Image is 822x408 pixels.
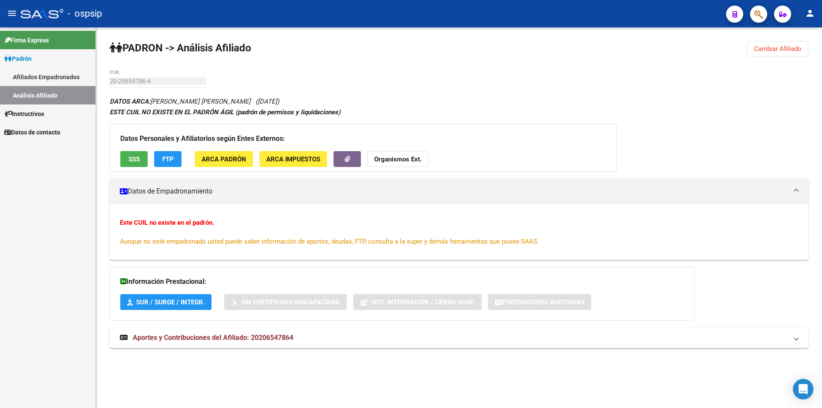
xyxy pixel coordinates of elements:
span: ARCA Impuestos [266,155,320,163]
span: Instructivos [4,109,44,119]
mat-panel-title: Datos de Empadronamiento [120,187,788,196]
span: Prestaciones Auditadas [502,298,584,306]
span: ARCA Padrón [202,155,246,163]
button: ARCA Padrón [195,151,253,167]
button: Organismos Ext. [367,151,429,167]
button: Cambiar Afiliado [747,41,808,57]
button: SSS [120,151,148,167]
span: Padrón [4,54,32,63]
span: - ospsip [68,4,102,23]
span: Aunque no esté empadronado usted puede saber información de aportes, deudas, FTP, consulta a la s... [120,238,539,245]
button: Prestaciones Auditadas [488,294,591,310]
button: Not. Internacion / Censo Hosp. [353,294,482,310]
span: FTP [162,155,174,163]
span: SUR / SURGE / INTEGR. [136,298,205,306]
button: FTP [154,151,182,167]
strong: Este CUIL no existe en el padrón. [120,219,214,226]
button: Sin Certificado Discapacidad [224,294,347,310]
strong: PADRON -> Análisis Afiliado [110,42,251,54]
button: SUR / SURGE / INTEGR. [120,294,211,310]
strong: Organismos Ext. [374,155,422,163]
span: Datos de contacto [4,128,60,137]
div: Open Intercom Messenger [793,379,813,399]
span: Cambiar Afiliado [754,45,801,53]
span: Firma Express [4,36,49,45]
div: Datos de Empadronamiento [110,204,808,260]
mat-icon: person [805,8,815,18]
strong: ESTE CUIL NO EXISTE EN EL PADRÓN ÁGIL (padrón de permisos y liquidaciones) [110,108,340,116]
span: Not. Internacion / Censo Hosp. [372,298,475,306]
span: Sin Certificado Discapacidad [241,298,340,306]
span: [PERSON_NAME] [PERSON_NAME] [110,98,250,105]
strong: DATOS ARCA: [110,98,150,105]
span: ([DATE]) [256,98,279,105]
h3: Información Prestacional: [120,276,684,288]
button: ARCA Impuestos [259,151,327,167]
mat-expansion-panel-header: Datos de Empadronamiento [110,179,808,204]
mat-icon: menu [7,8,17,18]
h3: Datos Personales y Afiliatorios según Entes Externos: [120,133,606,145]
span: SSS [128,155,140,163]
span: Aportes y Contribuciones del Afiliado: 20206547864 [133,334,293,342]
mat-expansion-panel-header: Aportes y Contribuciones del Afiliado: 20206547864 [110,328,808,348]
